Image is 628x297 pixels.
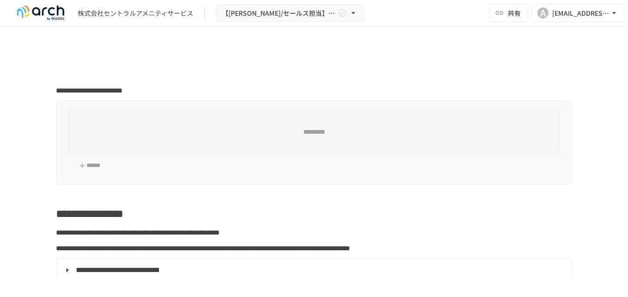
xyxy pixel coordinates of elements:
[489,4,528,22] button: 共有
[552,7,610,19] div: [EMAIL_ADDRESS][DOMAIN_NAME]
[78,8,193,18] div: 株式会社セントラルアメニティサービス
[508,8,521,18] span: 共有
[537,7,548,19] div: A
[222,7,336,19] span: 【[PERSON_NAME]/セールス担当】株式会社セントラルアメニティサービス様_初期設定サポート
[216,4,364,22] button: 【[PERSON_NAME]/セールス担当】株式会社セントラルアメニティサービス様_初期設定サポート
[532,4,624,22] button: A[EMAIL_ADDRESS][DOMAIN_NAME]
[11,6,70,20] img: logo-default@2x-9cf2c760.svg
